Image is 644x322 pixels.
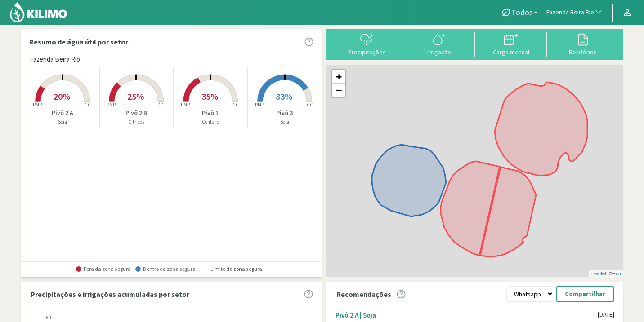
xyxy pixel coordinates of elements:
button: Carga mensal [475,32,547,56]
button: Fazenda Beira Rio [542,3,608,22]
p: Pivô 1 [174,108,247,118]
text: 80 [46,315,51,320]
button: Compartilhar [556,286,614,302]
span: Fora da zona segura [76,266,131,272]
tspan: CC [233,101,239,108]
a: Esri [613,271,621,276]
a: Zoom out [332,84,345,97]
p: Compartilhar [565,289,605,299]
a: Leaflet [591,271,606,276]
div: Relatórios [550,49,616,55]
p: Precipitações e irrigações acumuladas por setor [31,289,189,300]
tspan: PMP [255,101,264,108]
p: Citricos [100,118,174,126]
div: Pivô 2 A | Soja [335,311,598,319]
div: | © [589,270,623,278]
p: Pivô 2 A [26,108,99,118]
p: Soja [248,118,322,126]
span: 25% [127,91,144,102]
span: 35% [201,91,218,102]
p: Soja [26,118,99,126]
p: Pivô 2 B [100,108,174,118]
span: Dentro da zona segura [135,266,196,272]
p: Centeno [174,118,247,126]
div: Precipitações [334,49,400,55]
div: Irrigação [406,49,472,55]
tspan: CC [85,101,91,108]
p: Recomendações [336,289,391,300]
span: Fazenda Beira Rio [30,54,80,65]
div: Carga mensal [478,49,544,55]
button: Irrigação [403,32,475,56]
p: Resumo de água útil por setor [29,36,128,47]
img: Kilimo [9,1,68,23]
button: Relatórios [547,32,619,56]
span: Todos [511,8,533,17]
a: Zoom in [332,70,345,84]
span: 83% [276,91,292,102]
tspan: CC [159,101,165,108]
p: Pivô 3 [248,108,322,118]
tspan: PMP [33,101,42,108]
tspan: CC [307,101,313,108]
span: Limite da zona segura [200,266,262,272]
div: [DATE] [598,311,614,318]
tspan: PMP [181,101,190,108]
span: 20% [54,91,70,102]
span: Fazenda Beira Rio [546,8,594,17]
button: Precipitações [331,32,403,56]
tspan: PMP [107,101,116,108]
